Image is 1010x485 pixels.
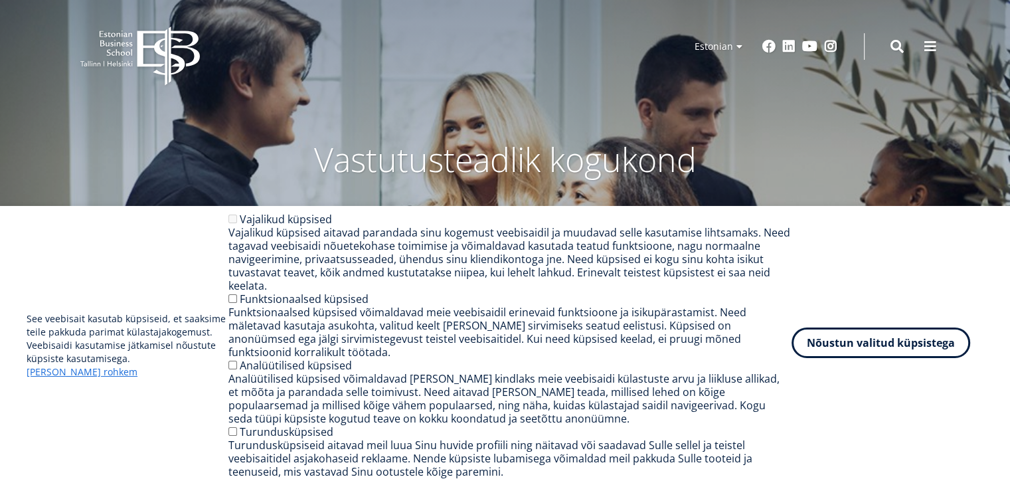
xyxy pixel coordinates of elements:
div: Analüütilised küpsised võimaldavad [PERSON_NAME] kindlaks meie veebisaidi külastuste arvu ja liik... [228,372,792,425]
div: Funktsionaalsed küpsised võimaldavad meie veebisaidil erinevaid funktsioone ja isikupärastamist. ... [228,306,792,359]
a: Youtube [802,40,817,53]
a: Linkedin [782,40,796,53]
button: Nõustun valitud küpsistega [792,328,970,358]
div: Turundusküpsiseid aitavad meil luua Sinu huvide profiili ning näitavad või saadavad Sulle sellel ... [228,438,792,478]
label: Funktsionaalsed küpsised [240,292,369,306]
a: Instagram [824,40,837,53]
a: [PERSON_NAME] rohkem [27,365,137,379]
label: Vajalikud küpsised [240,212,332,227]
p: See veebisait kasutab küpsiseid, et saaksime teile pakkuda parimat külastajakogemust. Veebisaidi ... [27,312,228,379]
a: Facebook [762,40,776,53]
label: Analüütilised küpsised [240,358,352,373]
p: Vastutusteadlik kogukond [153,140,857,179]
label: Turundusküpsised [240,425,333,439]
div: Vajalikud küpsised aitavad parandada sinu kogemust veebisaidil ja muudavad selle kasutamise lihts... [228,226,792,292]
